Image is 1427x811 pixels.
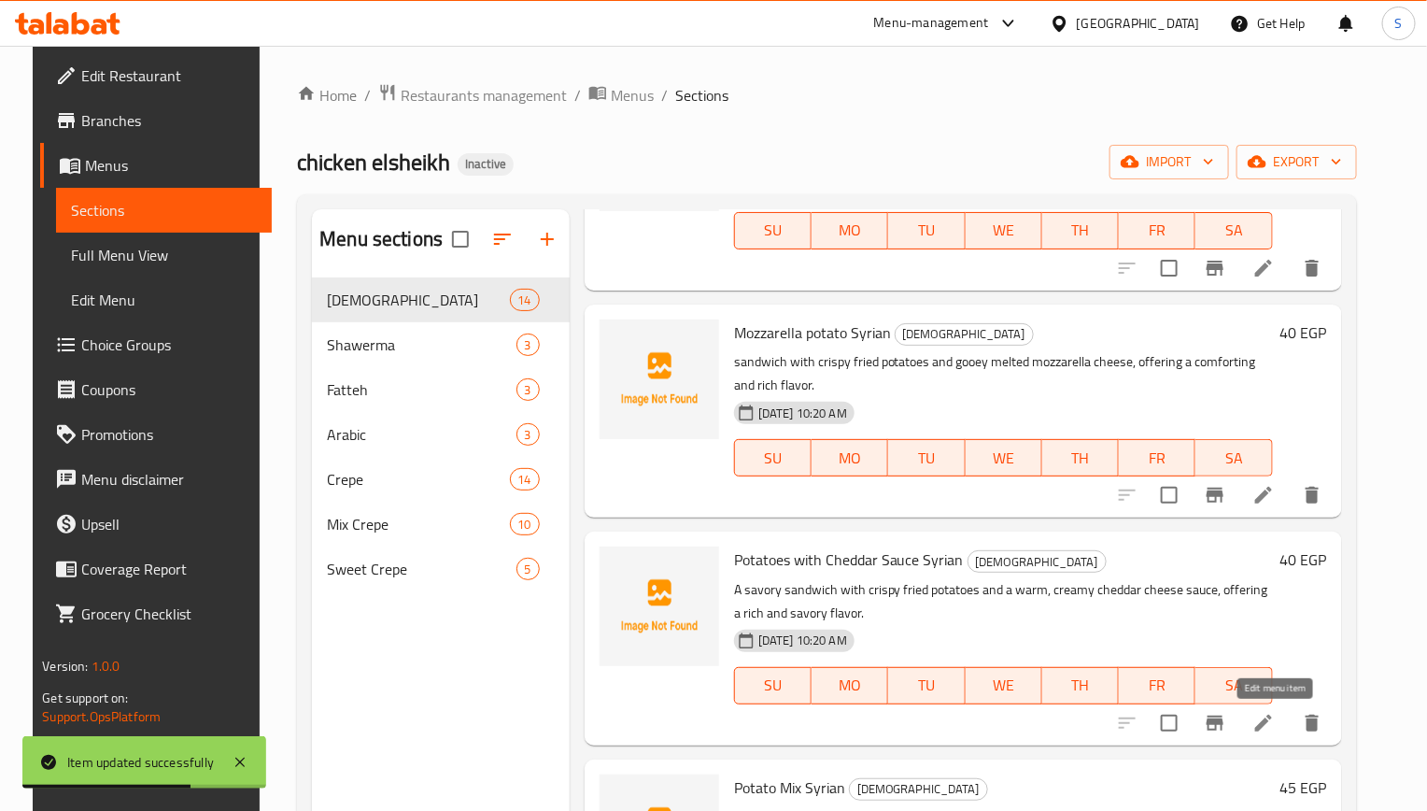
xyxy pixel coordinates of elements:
span: Sections [71,199,256,221]
button: TH [1042,667,1119,704]
h2: Menu sections [319,225,443,253]
button: SU [734,212,812,249]
span: FR [1126,217,1188,244]
span: TU [896,445,957,472]
span: SU [742,217,804,244]
div: items [516,423,540,446]
div: [DEMOGRAPHIC_DATA]14 [312,277,570,322]
button: TH [1042,439,1119,477]
span: Select to update [1150,704,1189,743]
span: SU [742,672,804,699]
p: A savory sandwich with crispy fried potatoes and a warm, creamy cheddar cheese sauce, offering a ... [734,578,1273,625]
span: Coverage Report [81,558,256,580]
div: items [510,468,540,491]
span: Grocery Checklist [81,603,256,625]
span: Mix Crepe [327,513,509,535]
button: TU [888,439,965,477]
button: WE [966,667,1042,704]
span: Full Menu View [71,244,256,266]
a: Edit Menu [56,277,271,322]
a: Edit menu item [1252,257,1275,279]
li: / [364,84,371,107]
span: Menu disclaimer [81,468,256,491]
span: WE [973,672,1035,699]
span: [DEMOGRAPHIC_DATA] [850,778,987,800]
div: Syrian [327,289,509,311]
div: items [516,334,540,356]
span: Potato Mix Syrian [734,774,845,802]
a: Menu disclaimer [40,457,271,502]
span: Promotions [81,423,256,446]
button: Branch-specific-item [1193,473,1237,518]
span: TH [1050,217,1111,244]
div: items [510,513,540,535]
span: Choice Groups [81,334,256,356]
button: delete [1290,246,1335,291]
button: TU [888,212,965,249]
button: WE [966,439,1042,477]
div: items [510,289,540,311]
span: Fatteh [327,378,516,401]
button: WE [966,212,1042,249]
span: MO [819,672,881,699]
span: Sections [675,84,728,107]
span: Crepe [327,468,509,491]
button: SU [734,667,812,704]
span: Inactive [458,156,514,172]
span: Select to update [1150,249,1189,288]
a: Coupons [40,367,271,412]
div: items [516,558,540,580]
div: Item updated successfully [67,752,214,773]
span: Coupons [81,378,256,401]
span: TU [896,672,957,699]
span: FR [1126,672,1188,699]
img: Mozzarella potato Syrian [600,320,719,439]
span: 14 [511,292,539,309]
span: MO [819,217,881,244]
a: Support.OpsPlatform [42,704,161,729]
span: 5 [517,561,539,578]
div: Syrian [895,323,1034,346]
span: SU [742,445,804,472]
span: Menus [611,84,654,107]
h6: 45 EGP [1280,775,1327,801]
button: export [1236,145,1357,179]
button: MO [812,439,888,477]
button: delete [1290,473,1335,518]
button: SA [1195,212,1272,249]
span: Select to update [1150,476,1189,515]
span: TH [1050,672,1111,699]
div: Fatteh3 [312,367,570,412]
h6: 40 EGP [1280,547,1327,573]
button: delete [1290,701,1335,746]
div: Inactive [458,153,514,176]
span: Sort sections [480,217,525,262]
a: Branches [40,98,271,143]
a: Menus [40,143,271,188]
a: Menus [588,83,654,107]
div: Sweet Crepe5 [312,547,570,591]
span: import [1124,150,1214,174]
span: SA [1203,445,1265,472]
span: [DEMOGRAPHIC_DATA] [327,289,509,311]
span: Sweet Crepe [327,558,516,580]
span: WE [973,445,1035,472]
span: Menus [85,154,256,177]
span: Shawerma [327,334,516,356]
span: Upsell [81,513,256,535]
nav: breadcrumb [297,83,1356,107]
span: [DEMOGRAPHIC_DATA] [968,551,1106,573]
div: [GEOGRAPHIC_DATA] [1077,13,1200,34]
span: 3 [517,381,539,399]
button: FR [1119,439,1195,477]
img: Potatoes with Cheddar Sauce Syrian [600,547,719,666]
span: Branches [81,109,256,132]
button: Branch-specific-item [1193,701,1237,746]
a: Full Menu View [56,233,271,277]
span: 1.0.0 [92,654,120,678]
div: Menu-management [874,12,989,35]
